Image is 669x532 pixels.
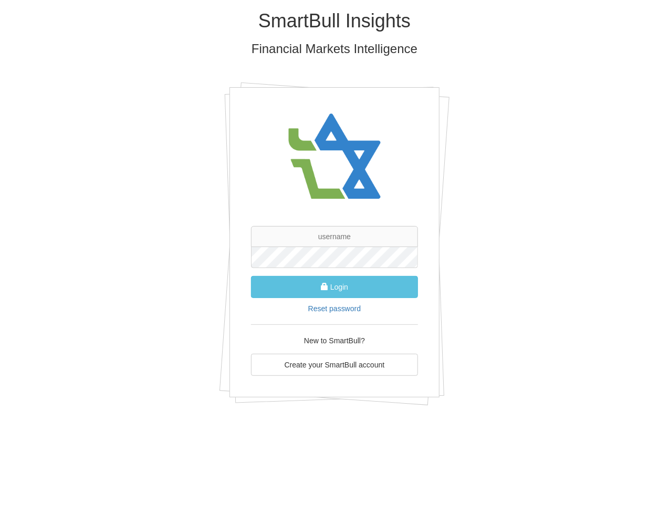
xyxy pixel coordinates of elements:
[27,42,642,56] h3: Financial Markets Intelligence
[308,304,361,313] a: Reset password
[27,11,642,32] h1: SmartBull Insights
[251,226,418,247] input: username
[251,354,418,376] a: Create your SmartBull account
[282,104,387,210] img: avatar
[251,276,418,298] button: Login
[304,336,365,345] span: New to SmartBull?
